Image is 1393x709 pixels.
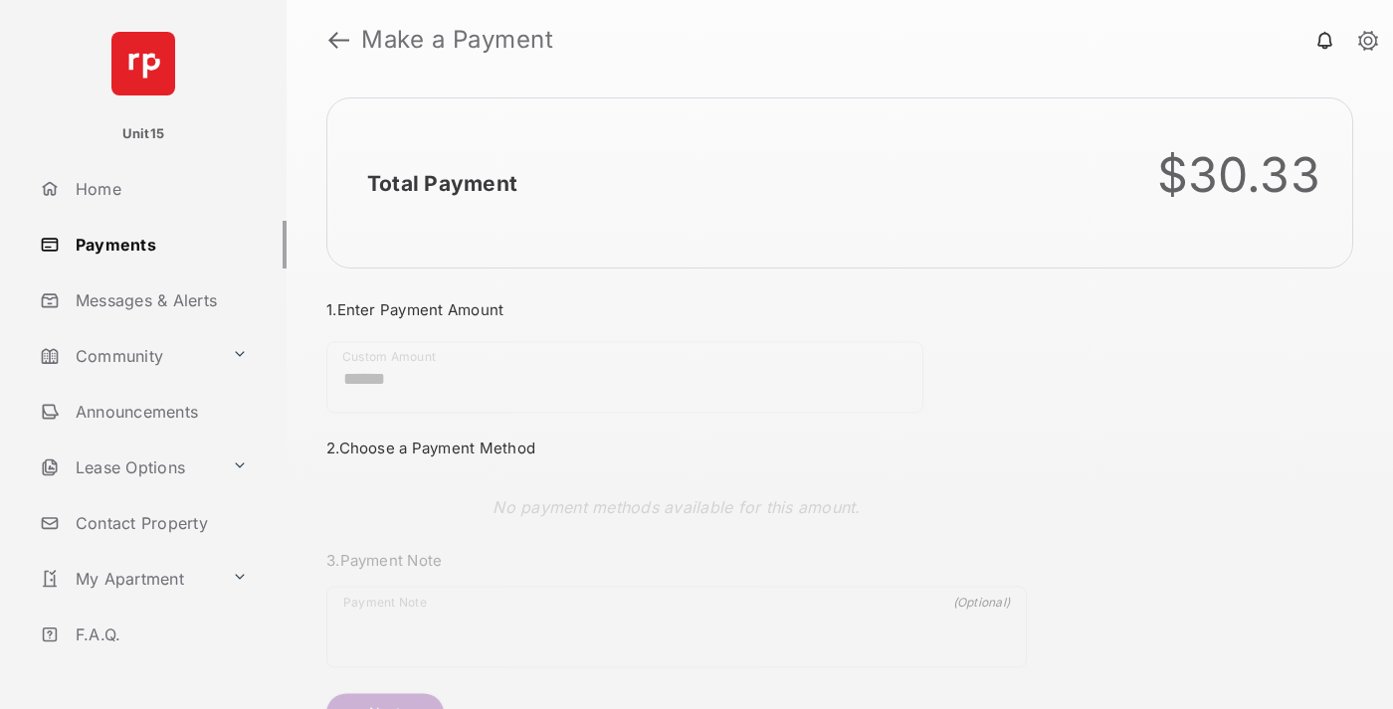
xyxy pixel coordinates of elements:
[32,611,287,658] a: F.A.Q.
[493,495,860,519] p: No payment methods available for this amount.
[32,221,287,268] a: Payments
[32,555,224,603] a: My Apartment
[122,124,165,144] p: Unit15
[326,300,1027,319] h3: 1. Enter Payment Amount
[32,165,287,213] a: Home
[1157,146,1321,204] div: $30.33
[361,28,553,52] strong: Make a Payment
[32,499,287,547] a: Contact Property
[111,32,175,95] img: svg+xml;base64,PHN2ZyB4bWxucz0iaHR0cDovL3d3dy53My5vcmcvMjAwMC9zdmciIHdpZHRoPSI2NCIgaGVpZ2h0PSI2NC...
[32,276,287,324] a: Messages & Alerts
[326,551,1027,570] h3: 3. Payment Note
[367,171,517,196] h2: Total Payment
[32,443,224,491] a: Lease Options
[32,388,287,436] a: Announcements
[32,332,224,380] a: Community
[326,439,1027,457] h3: 2. Choose a Payment Method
